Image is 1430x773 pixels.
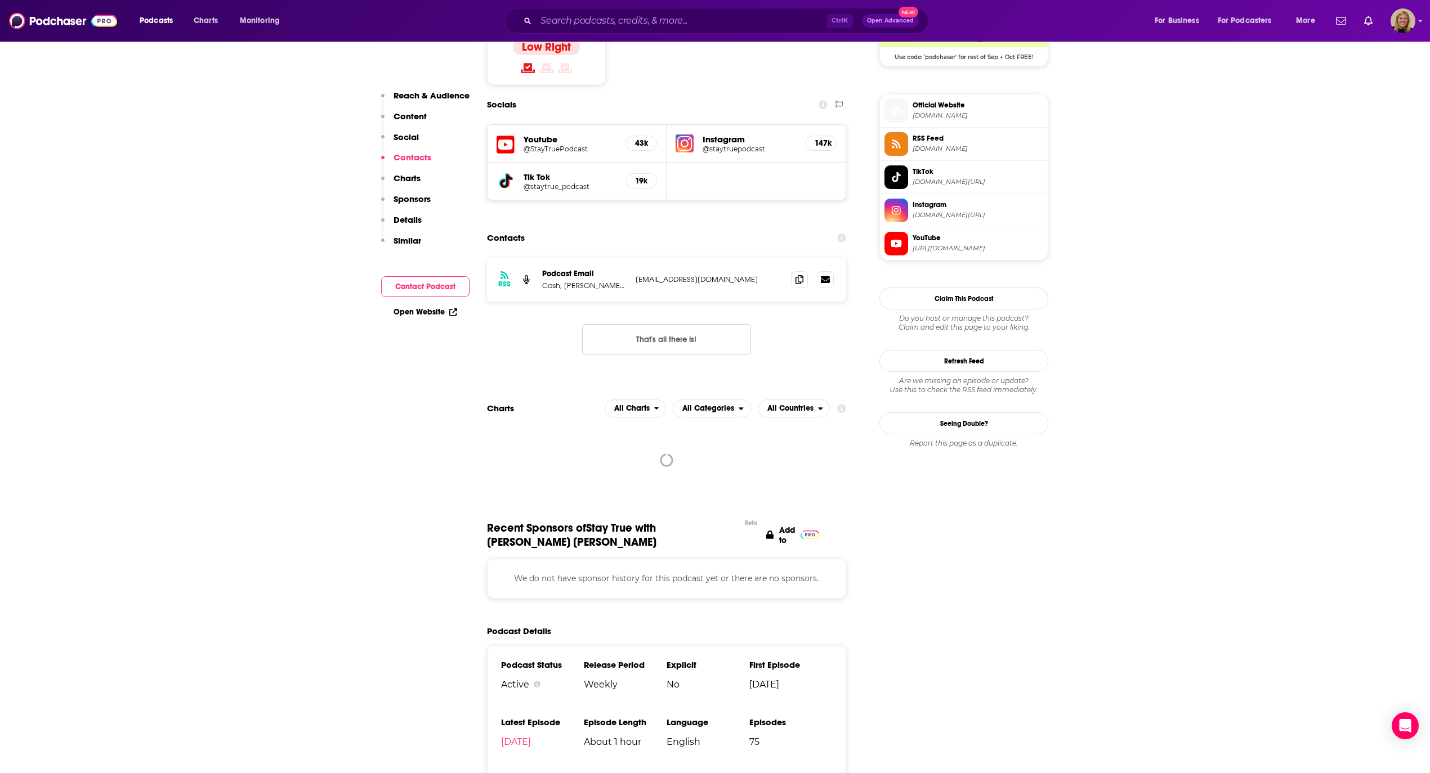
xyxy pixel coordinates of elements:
[381,194,431,214] button: Sponsors
[635,176,647,186] h5: 19k
[394,132,419,142] p: Social
[524,172,616,182] h5: Tik Tok
[194,13,218,29] span: Charts
[501,659,584,670] h3: Podcast Status
[240,13,280,29] span: Monitoring
[487,521,739,549] span: Recent Sponsors of Stay True with [PERSON_NAME] [PERSON_NAME]
[913,167,1043,177] span: TikTok
[1296,13,1315,29] span: More
[667,679,749,690] span: No
[487,94,516,115] h2: Socials
[584,679,667,690] span: Weekly
[140,13,173,29] span: Podcasts
[536,12,826,30] input: Search podcasts, credits, & more...
[1331,11,1351,30] a: Show notifications dropdown
[884,232,1043,255] a: YouTube[URL][DOMAIN_NAME]
[913,244,1043,253] span: https://www.youtube.com/@StayTruePodcast
[394,194,431,204] p: Sponsors
[1391,8,1415,33] img: User Profile
[9,10,117,32] img: Podchaser - Follow, Share and Rate Podcasts
[758,399,830,417] h2: Countries
[667,736,749,747] span: English
[524,182,616,191] h5: @staytrue_podcast
[381,132,419,152] button: Social
[703,145,796,153] a: @staytruepodcast
[542,281,627,290] p: Cash, [PERSON_NAME], [PERSON_NAME], [PERSON_NAME]
[1288,12,1329,30] button: open menu
[1155,13,1199,29] span: For Business
[381,90,470,111] button: Reach & Audience
[487,403,514,414] h2: Charts
[381,214,422,235] button: Details
[749,736,832,747] span: 75
[232,12,294,30] button: open menu
[884,165,1043,189] a: TikTok[DOMAIN_NAME][URL]
[605,399,667,417] button: open menu
[749,659,832,670] h3: First Episode
[745,519,757,527] div: Beta
[667,659,749,670] h3: Explicit
[381,276,470,297] button: Contact Podcast
[913,145,1043,153] span: feeds.libsyn.com
[826,14,853,28] span: Ctrl K
[1218,13,1272,29] span: For Podcasters
[758,399,830,417] button: open menu
[394,111,427,122] p: Content
[667,717,749,727] h3: Language
[676,134,694,152] img: iconImage
[487,227,525,249] h2: Contacts
[636,275,782,284] p: [EMAIL_ADDRESS][DOMAIN_NAME]
[879,412,1048,434] a: Seeing Double?
[682,405,734,412] span: All Categories
[394,235,421,246] p: Similar
[880,47,1048,61] span: Use code: 'podchaser' for rest of Sep + Oct FREE!
[779,525,795,545] p: Add to
[884,99,1043,123] a: Official Website[DOMAIN_NAME]
[801,531,819,539] img: Pro Logo
[862,14,919,28] button: Open AdvancedNew
[582,324,751,354] button: Nothing here.
[913,133,1043,143] span: RSS Feed
[879,314,1048,332] div: Claim and edit this page to your liking.
[1391,8,1415,33] button: Show profile menu
[501,572,832,585] p: We do not have sponsor history for this podcast yet or there are no sponsors.
[501,679,584,690] div: Active
[542,269,627,278] p: Podcast Email
[584,717,667,727] h3: Episode Length
[524,134,616,145] h5: Youtube
[673,399,751,417] h2: Categories
[605,399,667,417] h2: Platforms
[749,679,832,690] span: [DATE]
[524,145,616,153] a: @StayTruePodcast
[614,405,650,412] span: All Charts
[815,138,827,148] h5: 147k
[584,736,667,747] span: About 1 hour
[879,314,1048,323] span: Do you host or manage this podcast?
[1210,12,1288,30] button: open menu
[635,138,647,148] h5: 43k
[884,199,1043,222] a: Instagram[DOMAIN_NAME][URL]
[913,200,1043,210] span: Instagram
[913,211,1043,219] span: instagram.com/staytruepodcast
[899,7,919,17] span: New
[381,111,427,132] button: Content
[522,40,571,54] h4: Low Right
[867,18,914,24] span: Open Advanced
[516,8,939,34] div: Search podcasts, credits, & more...
[749,717,832,727] h3: Episodes
[381,235,421,256] button: Similar
[913,111,1043,120] span: sites.libsyn.com
[879,350,1048,372] button: Refresh Feed
[884,132,1043,156] a: RSS Feed[DOMAIN_NAME]
[767,405,814,412] span: All Countries
[1360,11,1377,30] a: Show notifications dropdown
[394,173,421,183] p: Charts
[913,233,1043,243] span: YouTube
[487,626,551,636] h2: Podcast Details
[1147,12,1213,30] button: open menu
[501,717,584,727] h3: Latest Episode
[913,100,1043,110] span: Official Website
